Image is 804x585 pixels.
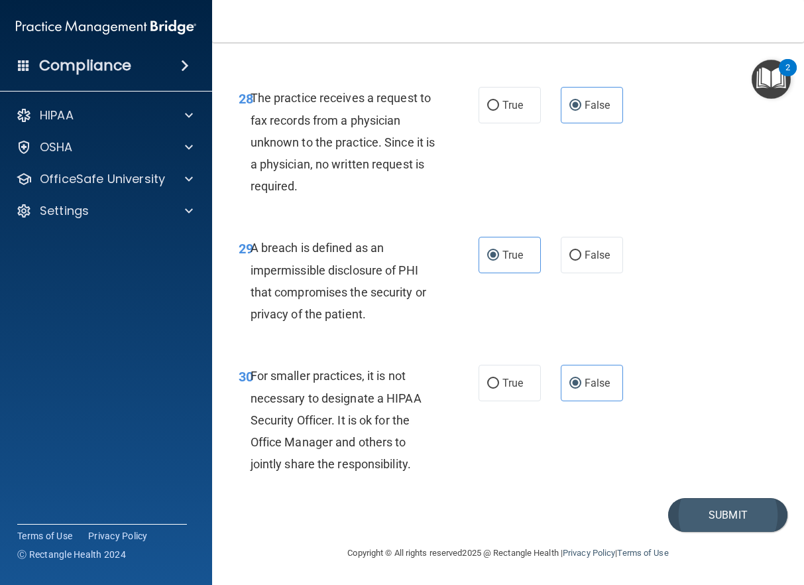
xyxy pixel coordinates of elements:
[16,203,193,219] a: Settings
[17,529,72,543] a: Terms of Use
[16,171,193,187] a: OfficeSafe University
[502,377,523,389] span: True
[239,241,253,257] span: 29
[487,251,499,261] input: True
[266,532,750,574] div: Copyright © All rights reserved 2025 @ Rectangle Health | |
[40,203,89,219] p: Settings
[569,251,581,261] input: False
[785,68,790,85] div: 2
[251,241,426,321] span: A breach is defined as an impermissible disclosure of PHI that compromises the security or privac...
[487,379,499,389] input: True
[585,249,610,261] span: False
[617,548,668,558] a: Terms of Use
[563,548,615,558] a: Privacy Policy
[251,369,422,471] span: For smaller practices, it is not necessary to designate a HIPAA Security Officer. It is ok for th...
[502,99,523,111] span: True
[575,491,788,544] iframe: Drift Widget Chat Controller
[569,101,581,111] input: False
[239,369,253,385] span: 30
[251,91,435,193] span: The practice receives a request to fax records from a physician unknown to the practice. Since it...
[40,171,165,187] p: OfficeSafe University
[88,529,148,543] a: Privacy Policy
[17,548,126,561] span: Ⓒ Rectangle Health 2024
[16,139,193,155] a: OSHA
[585,99,610,111] span: False
[585,377,610,389] span: False
[239,91,253,107] span: 28
[39,56,131,75] h4: Compliance
[16,14,196,40] img: PMB logo
[752,60,791,99] button: Open Resource Center, 2 new notifications
[40,139,73,155] p: OSHA
[487,101,499,111] input: True
[502,249,523,261] span: True
[40,107,74,123] p: HIPAA
[16,107,193,123] a: HIPAA
[569,379,581,389] input: False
